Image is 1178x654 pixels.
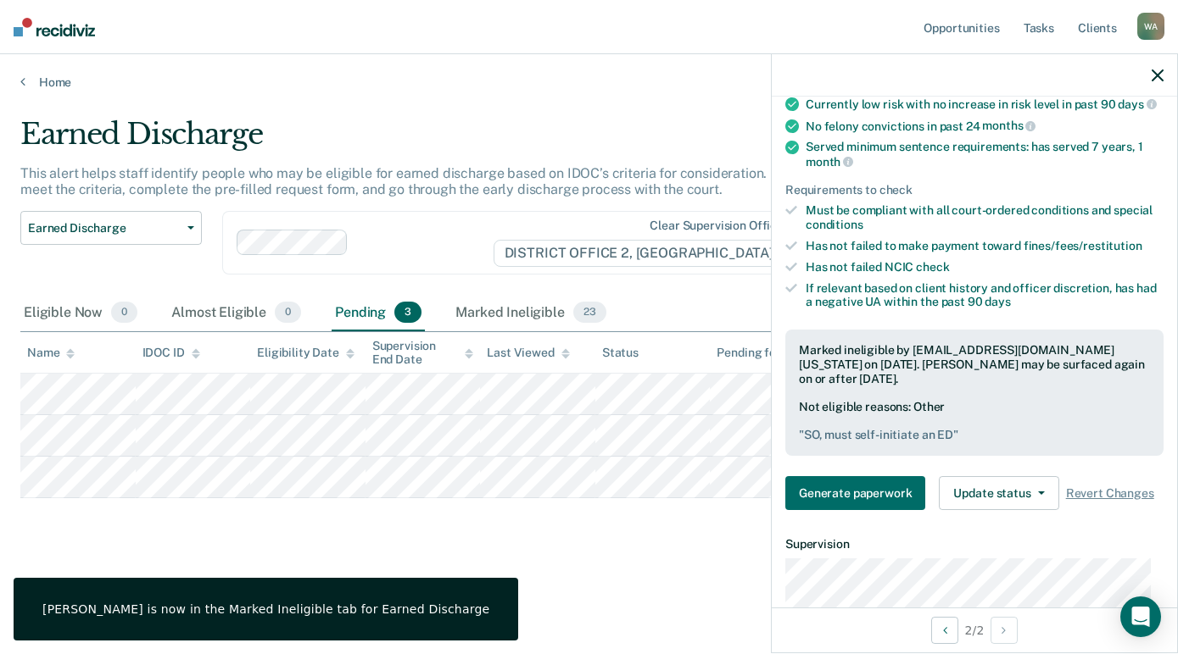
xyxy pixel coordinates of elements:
span: fines/fees/restitution [1024,239,1142,252]
div: Marked ineligible by [EMAIL_ADDRESS][DOMAIN_NAME][US_STATE] on [DATE]. [PERSON_NAME] may be surfa... [799,343,1150,385]
button: Generate paperwork [785,476,925,510]
div: Status [602,346,639,360]
span: days [985,295,1010,308]
a: Navigate to form link [785,476,932,510]
div: Has not failed to make payment toward [806,239,1164,253]
div: IDOC ID [142,346,200,360]
div: Earned Discharge [20,117,904,165]
div: Pending [332,295,425,332]
pre: " SO, must self-initiate an ED " [799,428,1150,442]
div: Has not failed NCIC [806,260,1164,274]
div: No felony convictions in past 24 [806,119,1164,134]
div: Eligible Now [20,295,141,332]
span: months [982,119,1036,132]
span: days [1118,97,1156,111]
span: DISTRICT OFFICE 2, [GEOGRAPHIC_DATA] [494,240,798,267]
div: Marked Ineligible [452,295,609,332]
div: W A [1137,13,1164,40]
span: conditions [806,218,863,231]
span: check [916,260,949,274]
img: Recidiviz [14,18,95,36]
button: Previous Opportunity [931,617,958,644]
div: Pending for [717,346,796,360]
div: If relevant based on client history and officer discretion, has had a negative UA within the past 90 [806,281,1164,310]
p: This alert helps staff identify people who may be eligible for earned discharge based on IDOC’s c... [20,165,887,197]
div: Currently low risk with no increase in risk level in past 90 [806,97,1164,112]
div: Requirements to check [785,183,1164,197]
div: Served minimum sentence requirements: has served 7 years, 1 [806,140,1164,169]
div: 2 / 2 [772,607,1177,652]
span: Earned Discharge [28,221,181,236]
div: Last Viewed [487,346,569,360]
button: Next Opportunity [991,617,1018,644]
div: Almost Eligible [168,295,304,332]
div: Eligibility Date [257,346,355,360]
span: 23 [573,302,606,324]
div: Supervision End Date [372,339,474,368]
a: Home [20,75,1158,90]
dt: Supervision [785,537,1164,551]
div: Clear supervision officers [650,219,794,233]
span: month [806,155,853,169]
button: Update status [939,476,1058,510]
span: 3 [394,302,422,324]
div: Not eligible reasons: Other [799,400,1150,442]
div: [PERSON_NAME] is now in the Marked Ineligible tab for Earned Discharge [42,601,489,617]
div: Open Intercom Messenger [1120,596,1161,637]
div: Must be compliant with all court-ordered conditions and special [806,203,1164,232]
span: 0 [275,302,301,324]
div: Name [27,346,75,360]
span: 0 [111,302,137,324]
span: Revert Changes [1066,486,1154,501]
